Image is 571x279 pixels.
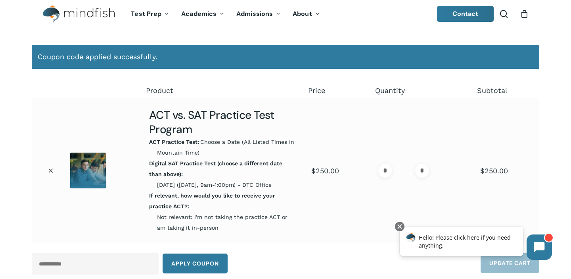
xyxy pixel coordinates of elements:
input: Product quantity [395,164,413,178]
p: Choose a Date (All Listed Times in Mountain Time) [157,137,296,158]
dt: Digital SAT Practice Test (choose a different date than above): [149,158,294,180]
span: $ [311,167,316,175]
a: Test Prep [125,11,175,17]
th: Product [141,83,304,98]
th: Subtotal [472,83,539,98]
img: ACT SAT Pactice Test 1 [70,153,106,188]
a: About [287,11,326,17]
th: Quantity [370,83,472,98]
a: Contact [437,6,494,22]
a: Academics [175,11,230,17]
bdi: 250.00 [311,167,339,175]
dt: ACT Practice Test: [149,137,199,147]
span: Contact [452,10,479,18]
span: Test Prep [131,10,161,18]
iframe: Chatbot [391,220,560,268]
bdi: 250.00 [480,167,508,175]
th: Price [303,83,370,98]
button: Apply coupon [163,254,228,273]
span: About [293,10,312,18]
dt: If relevant, how would you like to receive your practice ACT?: [149,190,294,212]
div: Coupon code applied successfully. [32,45,539,69]
span: $ [480,167,485,175]
p: Not relevant: I'm not taking the practice ACT or am taking it in-person [157,190,296,233]
a: Admissions [230,11,287,17]
span: Academics [181,10,217,18]
span: Admissions [236,10,273,18]
a: Remove ACT vs. SAT Practice Test Program from cart [45,165,57,176]
a: ACT vs. SAT Practice Test Program [149,108,274,137]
